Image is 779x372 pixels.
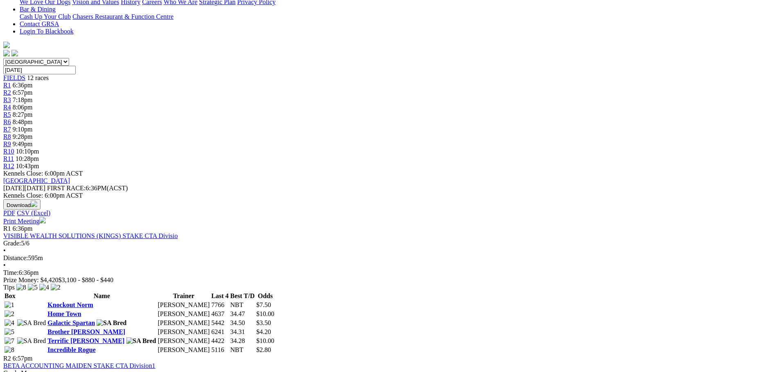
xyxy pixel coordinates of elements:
div: 5/6 [3,240,776,247]
a: R8 [3,133,11,140]
span: • [3,262,6,269]
span: 8:48pm [13,118,33,125]
a: R12 [3,163,14,169]
span: Time: [3,269,19,276]
span: R2 [3,355,11,362]
td: [PERSON_NAME] [157,319,210,327]
td: [PERSON_NAME] [157,310,210,318]
a: R7 [3,126,11,133]
td: 5116 [211,346,229,354]
span: 8:27pm [13,111,33,118]
span: 9:10pm [13,126,33,133]
span: [DATE] [3,185,25,192]
img: 8 [16,284,26,291]
td: [PERSON_NAME] [157,301,210,309]
th: Trainer [157,292,210,300]
span: 10:10pm [16,148,39,155]
a: R6 [3,118,11,125]
span: R1 [3,82,11,89]
th: Odds [256,292,275,300]
img: logo-grsa-white.png [3,42,10,48]
td: 6241 [211,328,229,336]
span: 9:49pm [13,140,33,147]
div: Download [3,209,776,217]
a: Incredible Rogue [47,346,95,353]
span: 10:28pm [16,155,39,162]
a: CSV (Excel) [17,209,50,216]
img: 2 [4,310,14,318]
span: Grade: [3,240,21,247]
span: Tips [3,284,15,291]
span: 7:18pm [13,96,33,103]
div: Kennels Close: 6:00pm ACST [3,192,776,199]
a: R2 [3,89,11,96]
img: SA Bred [17,319,46,327]
a: Contact GRSA [20,20,59,27]
a: Cash Up Your Club [20,13,71,20]
img: SA Bred [97,319,126,327]
td: [PERSON_NAME] [157,346,210,354]
span: Kennels Close: 6:00pm ACST [3,170,83,177]
span: $3,100 - $880 - $440 [58,276,114,283]
a: Home Town [47,310,81,317]
span: 6:36pm [13,82,33,89]
a: FIELDS [3,74,25,81]
span: 9:28pm [13,133,33,140]
span: $4.20 [256,328,271,335]
a: Login To Blackbook [20,28,74,35]
img: 8 [4,346,14,354]
span: • [3,247,6,254]
span: $10.00 [256,337,274,344]
span: R10 [3,148,14,155]
a: R3 [3,96,11,103]
a: R5 [3,111,11,118]
img: 1 [4,301,14,309]
td: 5442 [211,319,229,327]
a: Print Meeting [3,218,46,225]
img: 4 [39,284,49,291]
td: [PERSON_NAME] [157,328,210,336]
a: Brother [PERSON_NAME] [47,328,125,335]
div: 6:36pm [3,269,776,276]
img: twitter.svg [11,50,18,56]
span: 6:36pm [13,225,33,232]
img: download.svg [31,200,37,207]
td: 34.31 [230,328,255,336]
td: 7766 [211,301,229,309]
span: 6:36PM(ACST) [47,185,128,192]
a: R9 [3,140,11,147]
span: [DATE] [3,185,45,192]
td: 4422 [211,337,229,345]
a: [GEOGRAPHIC_DATA] [3,177,70,184]
span: R4 [3,104,11,111]
img: 4 [4,319,14,327]
div: 595m [3,254,776,262]
th: Last 4 [211,292,229,300]
td: 4637 [211,310,229,318]
span: Distance: [3,254,28,261]
span: $3.50 [256,319,271,326]
a: VISIBLE WEALTH SOLUTIONS (KINGS) STAKE CTA Divisio [3,232,178,239]
a: Knockout Norm [47,301,93,308]
td: [PERSON_NAME] [157,337,210,345]
button: Download [3,199,40,209]
span: R11 [3,155,14,162]
span: $7.50 [256,301,271,308]
span: 10:43pm [16,163,39,169]
th: Name [47,292,156,300]
td: NBT [230,301,255,309]
td: 34.28 [230,337,255,345]
div: Bar & Dining [20,13,776,20]
span: $2.80 [256,346,271,353]
div: Prize Money: $4,420 [3,276,776,284]
td: 34.47 [230,310,255,318]
img: 5 [28,284,38,291]
th: Best T/D [230,292,255,300]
